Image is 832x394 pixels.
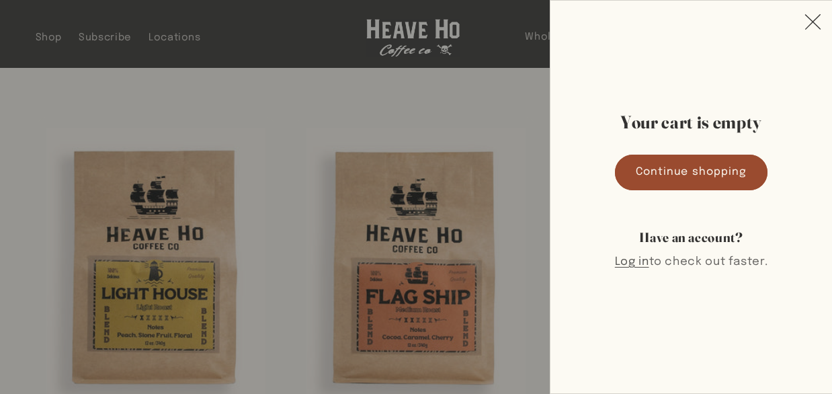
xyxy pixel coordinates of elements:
p: to check out faster. [561,252,822,272]
a: Log in [615,252,649,272]
a: Continue shopping [615,155,768,190]
h2: Your cart is empty [561,111,822,134]
button: Close [798,7,829,38]
p: Have an account? [561,229,822,246]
